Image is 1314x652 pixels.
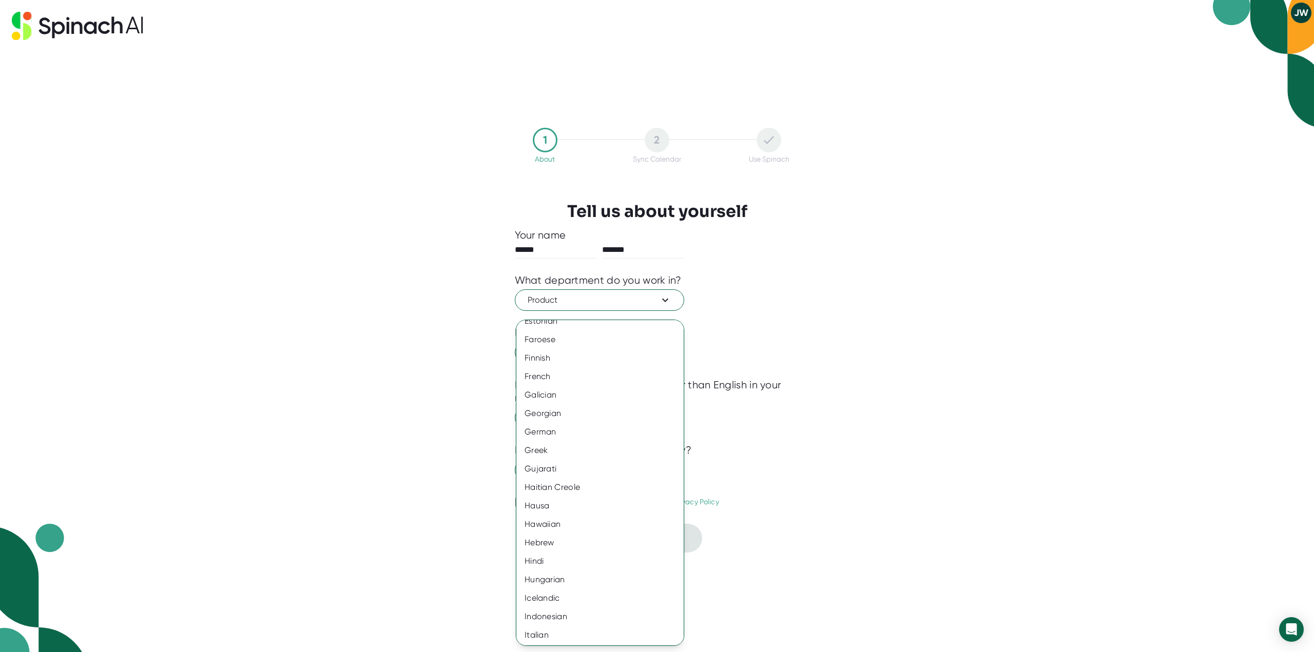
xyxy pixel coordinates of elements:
div: Greek [516,441,691,460]
div: Finnish [516,349,691,367]
div: Hebrew [516,534,691,552]
div: Hungarian [516,570,691,589]
div: Icelandic [516,589,691,607]
div: Haitian Creole [516,478,691,497]
div: Galician [516,386,691,404]
div: Hawaiian [516,515,691,534]
div: German [516,423,691,441]
div: Georgian [516,404,691,423]
div: French [516,367,691,386]
div: Open Intercom Messenger [1279,617,1304,642]
div: Gujarati [516,460,691,478]
div: Faroese [516,330,691,349]
div: Estonian [516,312,691,330]
div: Hindi [516,552,691,570]
div: Indonesian [516,607,691,626]
div: Hausa [516,497,691,515]
div: Italian [516,626,691,644]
